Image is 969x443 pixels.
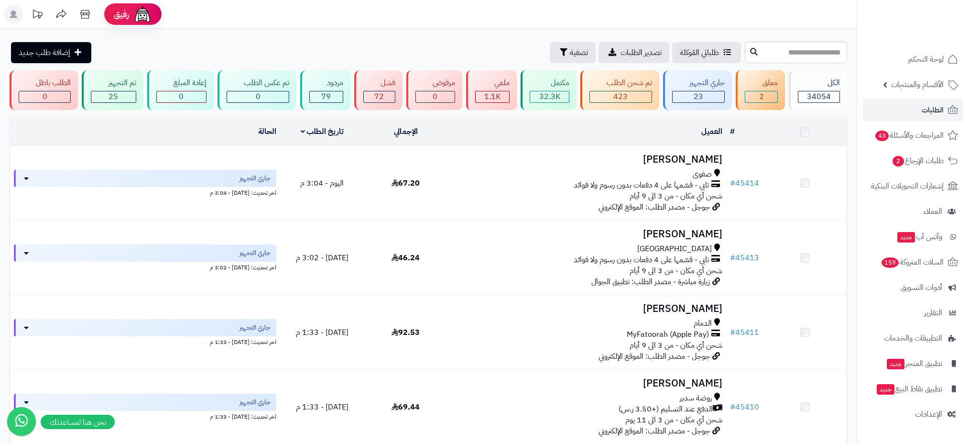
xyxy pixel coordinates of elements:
[619,404,713,415] span: الدفع عند التسليم (+3.50 ر.س)
[464,70,519,110] a: ملغي 1.1K
[863,403,963,426] a: الإعدادات
[863,301,963,324] a: التقارير
[694,318,712,329] span: الدمام
[157,91,206,102] div: 0
[258,126,276,137] a: الحالة
[574,255,709,266] span: تابي - قسّمها على 4 دفعات بدون رسوم ولا فوائد
[14,336,276,346] div: اخر تحديث: [DATE] - 1:33 م
[392,177,420,189] span: 67.20
[875,131,889,141] span: 43
[352,70,404,110] a: فشل 72
[484,91,501,102] span: 1.1K
[392,327,420,338] span: 92.53
[599,351,710,362] span: جوجل - مصدر الطلب: الموقع الإلكتروني
[578,70,661,110] a: تم شحن الطلب 423
[759,91,764,102] span: 2
[915,408,942,421] span: الإعدادات
[91,91,135,102] div: 25
[392,401,420,413] span: 69.44
[874,129,944,142] span: المراجعات والأسئلة
[680,47,719,58] span: طلباتي المُوكلة
[745,78,777,89] div: معلق
[256,91,261,102] span: 0
[893,156,904,166] span: 2
[433,91,437,102] span: 0
[145,70,216,110] a: إعادة المبلغ 0
[672,42,741,63] a: طلباتي المُوكلة
[924,205,942,218] span: العملاء
[550,42,596,63] button: تصفية
[91,78,136,89] div: تم التجهيز
[590,91,652,102] div: 423
[908,53,944,66] span: لوحة التحكم
[80,70,145,110] a: تم التجهيز 25
[730,327,735,338] span: #
[599,425,710,437] span: جوجل - مصدر الطلب: الموقع الإلكتروني
[863,48,963,71] a: لوحة التحكم
[451,154,722,165] h3: [PERSON_NAME]
[415,78,455,89] div: مرفوض
[891,78,944,91] span: الأقسام والمنتجات
[227,78,289,89] div: تم عكس الطلب
[8,70,80,110] a: الطلب باطل 0
[43,91,47,102] span: 0
[630,190,722,202] span: شحن أي مكان - من 3 الى 9 أيام
[392,252,420,264] span: 46.24
[599,201,710,213] span: جوجل - مصدر الطلب: الموقع الإلكتروني
[693,169,712,180] span: صفوى
[745,91,777,102] div: 2
[734,70,786,110] a: معلق 2
[630,265,722,277] span: شحن أي مكان - من 3 الى 9 أيام
[179,91,184,102] span: 0
[530,91,568,102] div: 32312
[475,78,510,89] div: ملغي
[863,149,963,172] a: طلبات الإرجاع2
[240,323,271,332] span: جاري التجهيز
[394,126,418,137] a: الإجمالي
[519,70,578,110] a: مكتمل 32.3K
[863,99,963,122] a: الطلبات
[301,126,344,137] a: تاريخ الطلب
[19,47,70,58] span: إضافة طلب جديد
[613,91,628,102] span: 423
[19,78,71,89] div: الطلب باطل
[309,78,343,89] div: مردود
[694,91,703,102] span: 23
[863,124,963,147] a: المراجعات والأسئلة43
[11,42,91,63] a: إضافة طلب جديد
[156,78,207,89] div: إعادة المبلغ
[881,255,944,269] span: السلات المتروكة
[876,382,942,396] span: تطبيق نقاط البيع
[863,327,963,350] a: التطبيقات والخدمات
[863,200,963,223] a: العملاء
[730,177,759,189] a: #45414
[240,248,271,258] span: جاري التجهيز
[630,340,722,351] span: شحن أي مكان - من 3 الى 9 أيام
[892,154,944,167] span: طلبات الإرجاع
[591,276,710,288] span: زيارة مباشرة - مصدر الطلب: تطبيق الجوال
[451,303,722,314] h3: [PERSON_NAME]
[863,175,963,198] a: إشعارات التحويلات البنكية
[310,91,342,102] div: 79
[451,229,722,240] h3: [PERSON_NAME]
[300,177,344,189] span: اليوم - 3:04 م
[109,91,118,102] span: 25
[787,70,849,110] a: الكل34054
[599,42,669,63] a: تصدير الطلبات
[730,126,735,137] a: #
[863,276,963,299] a: أدوات التسويق
[673,91,724,102] div: 23
[296,252,348,264] span: [DATE] - 3:02 م
[701,126,722,137] a: العميل
[14,187,276,197] div: اخر تحديث: [DATE] - 3:04 م
[863,225,963,248] a: وآتس آبجديد
[680,393,712,404] span: روضة سدير
[539,91,560,102] span: 32.3K
[922,103,944,117] span: الطلبات
[621,47,662,58] span: تصدير الطلبات
[882,257,899,268] span: 159
[863,352,963,375] a: تطبيق المتجرجديد
[672,78,725,89] div: جاري التجهيز
[924,306,942,320] span: التقارير
[884,332,942,345] span: التطبيقات والخدمات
